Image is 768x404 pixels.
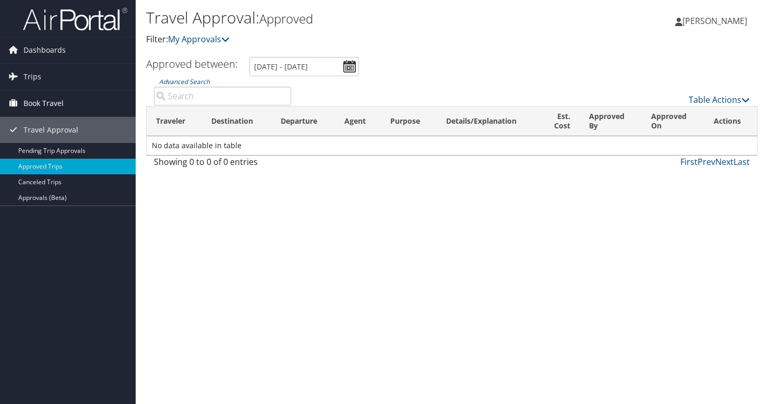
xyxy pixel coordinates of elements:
th: Est. Cost: activate to sort column ascending [539,106,580,136]
input: Advanced Search [154,87,291,105]
span: [PERSON_NAME] [682,15,747,27]
img: airportal-logo.png [23,7,127,31]
h1: Travel Approval: [146,7,554,29]
th: Agent [335,106,381,136]
a: Prev [698,156,715,168]
div: Showing 0 to 0 of 0 entries [154,156,291,173]
th: Approved On: activate to sort column ascending [642,106,704,136]
th: Purpose [381,106,437,136]
th: Approved By: activate to sort column ascending [580,106,642,136]
th: Details/Explanation [437,106,539,136]
p: Filter: [146,33,554,46]
a: Last [734,156,750,168]
a: Advanced Search [159,77,210,86]
th: Departure: activate to sort column ascending [271,106,335,136]
span: Book Travel [23,90,64,116]
th: Traveler: activate to sort column ascending [147,106,202,136]
a: Next [715,156,734,168]
input: [DATE] - [DATE] [249,57,359,76]
a: First [680,156,698,168]
span: Trips [23,64,41,90]
span: Dashboards [23,37,66,63]
small: Approved [259,10,313,27]
a: My Approvals [168,33,230,45]
th: Destination: activate to sort column ascending [202,106,271,136]
h3: Approved between: [146,57,238,71]
th: Actions [704,106,757,136]
td: No data available in table [147,136,757,155]
a: [PERSON_NAME] [675,5,758,37]
span: Travel Approval [23,117,78,143]
a: Table Actions [689,94,750,105]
